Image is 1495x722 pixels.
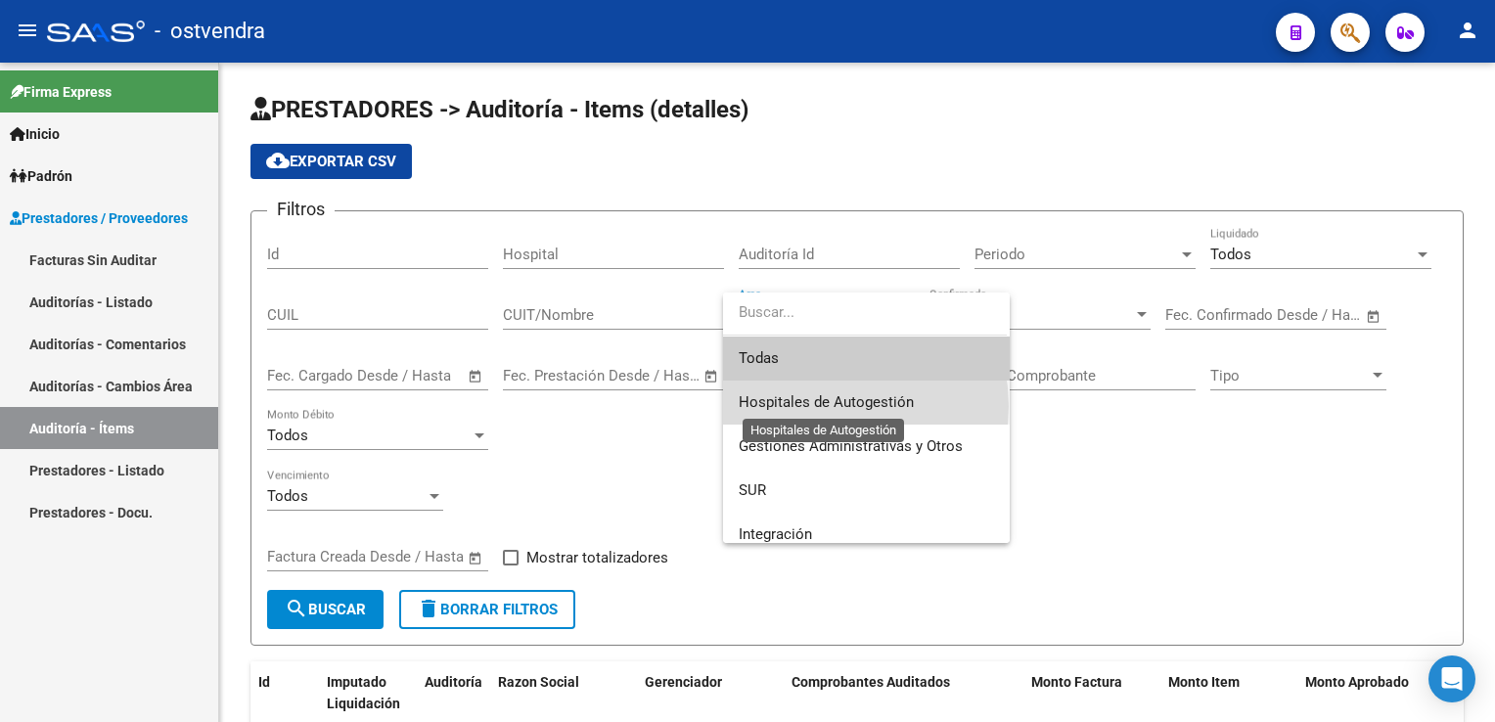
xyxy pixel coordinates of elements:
[1428,655,1475,702] div: Open Intercom Messenger
[739,525,812,543] span: Integración
[739,437,963,455] span: Gestiones Administrativas y Otros
[739,393,914,411] span: Hospitales de Autogestión
[739,337,994,381] span: Todas
[723,291,1007,335] input: dropdown search
[739,481,766,499] span: SUR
